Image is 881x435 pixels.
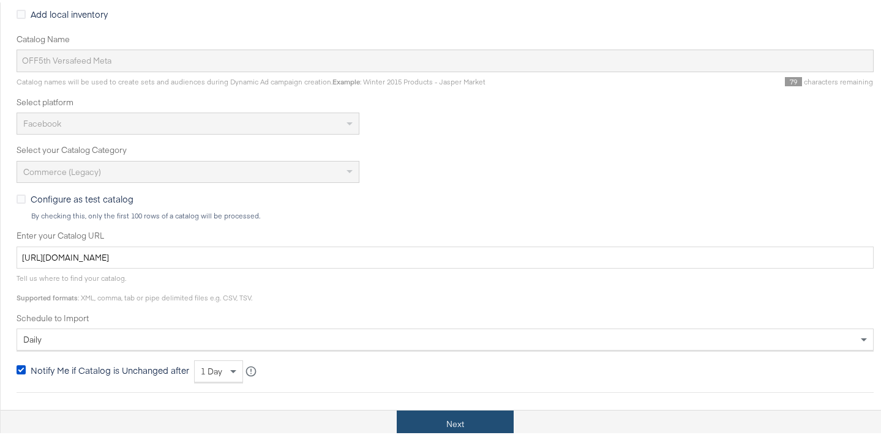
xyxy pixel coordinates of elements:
span: daily [23,332,42,343]
span: Commerce (Legacy) [23,164,101,175]
label: Select your Catalog Category [17,142,874,154]
input: Name your catalog e.g. My Dynamic Product Catalog [17,47,874,70]
span: Configure as test catalog [31,190,133,203]
input: Enter Catalog URL, e.g. http://www.example.com/products.xml [17,244,874,267]
span: 1 day [201,363,222,374]
div: characters remaining [485,75,874,84]
span: Catalog names will be used to create sets and audiences during Dynamic Ad campaign creation. : Wi... [17,75,485,84]
span: Add local inventory [31,6,108,18]
label: Catalog Name [17,31,874,43]
span: Notify Me if Catalog is Unchanged after [31,362,189,374]
label: Schedule to Import [17,310,874,322]
div: By checking this, only the first 100 rows of a catalog will be processed. [31,209,874,218]
strong: Example [332,75,360,84]
span: Facebook [23,116,61,127]
span: Tell us where to find your catalog. : XML, comma, tab or pipe delimited files e.g. CSV, TSV. [17,271,252,300]
strong: Supported formats [17,291,78,300]
label: Enter your Catalog URL [17,228,874,239]
span: 79 [785,75,802,84]
label: Select platform [17,94,874,106]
